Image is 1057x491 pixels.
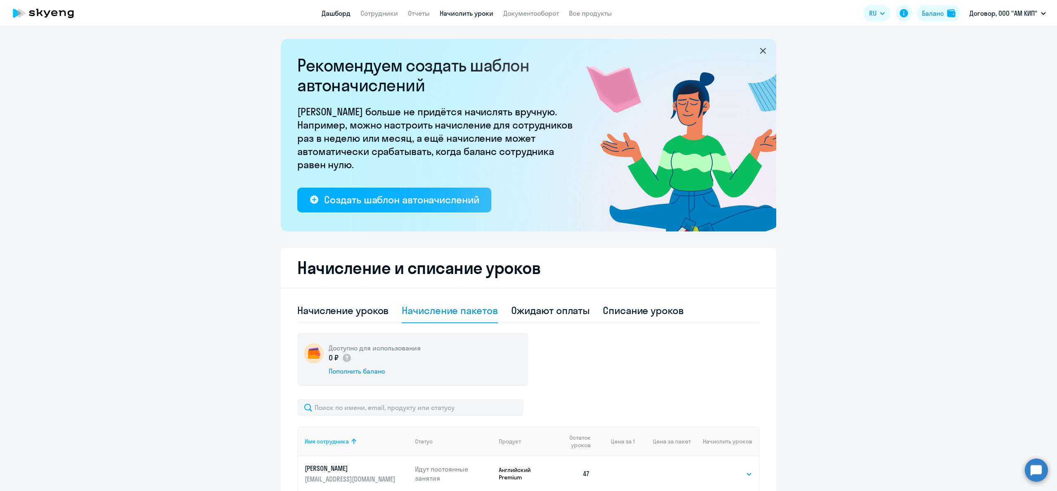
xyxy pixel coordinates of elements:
[322,9,351,17] a: Дашборд
[869,8,877,18] span: RU
[305,438,349,445] div: Имя сотрудника
[499,438,521,445] div: Продукт
[917,5,960,21] button: Балансbalance
[297,258,760,278] h2: Начисление и списание уроков
[297,188,491,212] button: Создать шаблон автоначислений
[408,9,430,17] a: Отчеты
[503,9,559,17] a: Документооборот
[324,193,479,206] div: Создать шаблон автоначислений
[947,9,955,17] img: balance
[863,5,891,21] button: RU
[511,304,590,317] div: Ожидают оплаты
[499,466,555,481] p: Английский Premium
[499,438,555,445] div: Продукт
[360,9,398,17] a: Сотрудники
[635,427,691,456] th: Цена за пакет
[415,438,493,445] div: Статус
[297,304,389,317] div: Начисление уроков
[415,465,493,483] p: Идут постоянные занятия
[965,3,1050,23] button: Договор, ООО "АМ КИП"
[561,434,597,449] div: Остаток уроков
[297,55,578,95] h2: Рекомендуем создать шаблон автоначислений
[691,427,759,456] th: Начислить уроков
[597,427,635,456] th: Цена за 1
[603,304,684,317] div: Списание уроков
[555,456,597,491] td: 47
[569,9,612,17] a: Все продукты
[561,434,590,449] span: Остаток уроков
[305,464,408,484] a: [PERSON_NAME][EMAIL_ADDRESS][DOMAIN_NAME]
[304,343,324,363] img: wallet-circle.png
[305,438,408,445] div: Имя сотрудника
[297,399,524,416] input: Поиск по имени, email, продукту или статусу
[922,8,944,18] div: Баланс
[415,438,433,445] div: Статус
[969,8,1038,18] p: Договор, ООО "АМ КИП"
[305,474,397,484] p: [EMAIL_ADDRESS][DOMAIN_NAME]
[402,304,498,317] div: Начисление пакетов
[329,343,421,353] h5: Доступно для использования
[329,353,352,363] p: 0 ₽
[297,105,578,171] p: [PERSON_NAME] больше не придётся начислять вручную. Например, можно настроить начисление для сотр...
[329,367,421,376] div: Пополнить баланс
[305,464,397,473] p: [PERSON_NAME]
[440,9,493,17] a: Начислить уроки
